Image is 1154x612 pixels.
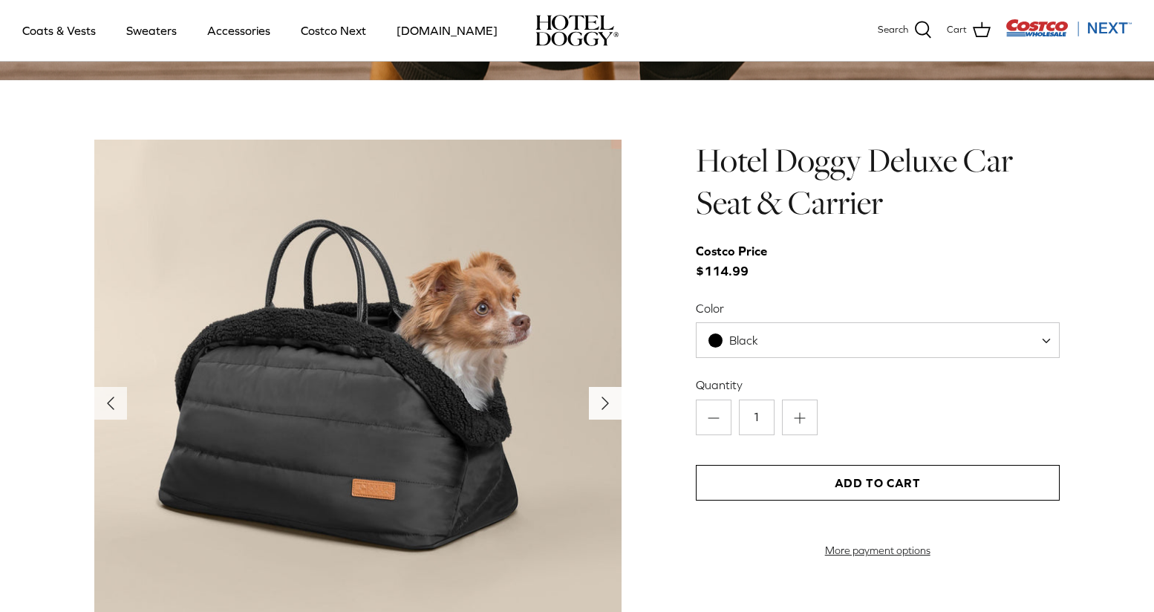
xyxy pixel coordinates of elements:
button: Previous [94,387,127,420]
a: Search [878,21,932,40]
span: Search [878,22,908,38]
a: Cart [947,21,991,40]
label: Quantity [696,377,1060,393]
a: Visit Costco Next [1005,28,1132,39]
input: Quantity [739,400,775,435]
a: Coats & Vests [9,5,109,56]
span: Cart [947,22,967,38]
label: Color [696,300,1060,316]
a: Accessories [194,5,284,56]
img: Costco Next [1005,19,1132,37]
span: Black [729,333,758,347]
img: hoteldoggycom [535,15,619,46]
a: [DOMAIN_NAME] [383,5,511,56]
button: Next [589,387,622,420]
span: Black [697,333,789,348]
div: Costco Price [696,241,767,261]
h1: Hotel Doggy Deluxe Car Seat & Carrier [696,140,1060,224]
span: Black [696,322,1060,358]
a: Costco Next [287,5,379,56]
a: More payment options [696,544,1060,557]
a: hoteldoggy.com hoteldoggycom [535,15,619,46]
button: Add to Cart [696,465,1060,501]
a: Sweaters [113,5,190,56]
span: $114.99 [696,241,782,281]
